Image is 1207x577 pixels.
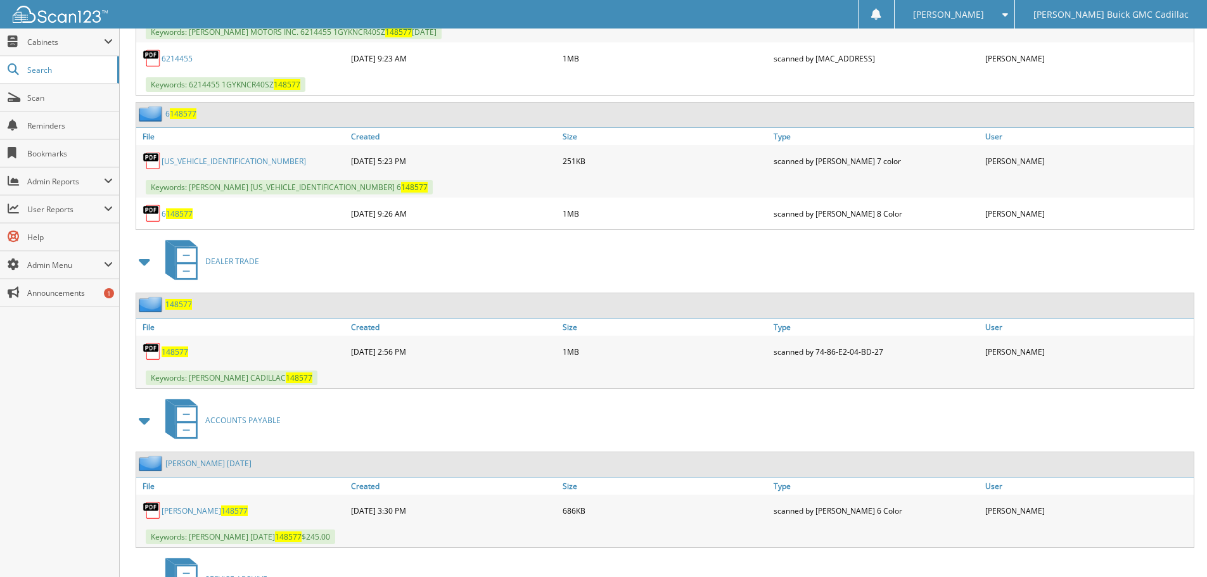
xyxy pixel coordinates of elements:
div: [PERSON_NAME] [982,339,1194,364]
span: Keywords: [PERSON_NAME] CADILLAC [146,371,317,385]
span: 148577 [275,531,302,542]
img: folder2.png [139,106,165,122]
div: [PERSON_NAME] [982,498,1194,523]
span: Bookmarks [27,148,113,159]
img: scan123-logo-white.svg [13,6,108,23]
span: 148577 [286,372,312,383]
a: DEALER TRADE [158,236,259,286]
span: Help [27,232,113,243]
img: PDF.png [143,204,162,223]
div: 1MB [559,339,771,364]
span: 148577 [221,505,248,516]
span: Keywords: [PERSON_NAME] MOTORS INC. 6214455 1GYKNCR40SZ [DATE] [146,25,442,39]
span: Reminders [27,120,113,131]
div: scanned by 74-86-E2-04-BD-27 [770,339,982,364]
a: 148577 [162,346,188,357]
span: Cabinets [27,37,104,48]
a: File [136,478,348,495]
img: PDF.png [143,49,162,68]
div: 1MB [559,46,771,71]
div: 1 [104,288,114,298]
a: 6148577 [162,208,193,219]
span: Keywords: 6214455 1GYKNCR40SZ [146,77,305,92]
span: [PERSON_NAME] Buick GMC Cadillac [1033,11,1189,18]
span: 148577 [170,108,196,119]
a: Created [348,478,559,495]
span: Announcements [27,288,113,298]
a: ACCOUNTS PAYABLE [158,395,281,445]
a: Type [770,478,982,495]
span: 148577 [401,182,428,193]
a: Type [770,319,982,336]
a: User [982,319,1194,336]
span: 148577 [385,27,412,37]
a: [PERSON_NAME] [DATE] [165,458,252,469]
span: Search [27,65,111,75]
img: folder2.png [139,455,165,471]
div: [DATE] 2:56 PM [348,339,559,364]
span: Keywords: [PERSON_NAME] [US_VEHICLE_IDENTIFICATION_NUMBER] 6 [146,180,433,194]
div: scanned by [PERSON_NAME] 6 Color [770,498,982,523]
a: Size [559,478,771,495]
div: [DATE] 3:30 PM [348,498,559,523]
span: 148577 [274,79,300,90]
div: [DATE] 9:26 AM [348,201,559,226]
a: 148577 [165,299,192,310]
img: PDF.png [143,501,162,520]
div: [PERSON_NAME] [982,201,1194,226]
a: Created [348,128,559,145]
span: Keywords: [PERSON_NAME] [DATE] $245.00 [146,529,335,544]
a: Size [559,319,771,336]
div: scanned by [PERSON_NAME] 7 color [770,148,982,174]
span: Scan [27,92,113,103]
div: [DATE] 9:23 AM [348,46,559,71]
a: File [136,128,348,145]
img: PDF.png [143,342,162,361]
div: 686KB [559,498,771,523]
a: Created [348,319,559,336]
div: scanned by [PERSON_NAME] 8 Color [770,201,982,226]
span: User Reports [27,204,104,215]
div: [PERSON_NAME] [982,46,1194,71]
a: 6214455 [162,53,193,64]
a: File [136,319,348,336]
img: folder2.png [139,296,165,312]
span: Admin Menu [27,260,104,270]
a: User [982,478,1194,495]
span: [PERSON_NAME] [913,11,984,18]
div: 1MB [559,201,771,226]
div: [PERSON_NAME] [982,148,1194,174]
a: 6148577 [165,108,196,119]
span: 148577 [166,208,193,219]
a: [PERSON_NAME]148577 [162,505,248,516]
a: Size [559,128,771,145]
span: Admin Reports [27,176,104,187]
a: [US_VEHICLE_IDENTIFICATION_NUMBER] [162,156,306,167]
span: ACCOUNTS PAYABLE [205,415,281,426]
a: User [982,128,1194,145]
div: [DATE] 5:23 PM [348,148,559,174]
div: scanned by [MAC_ADDRESS] [770,46,982,71]
div: 251KB [559,148,771,174]
span: DEALER TRADE [205,256,259,267]
a: Type [770,128,982,145]
img: PDF.png [143,151,162,170]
